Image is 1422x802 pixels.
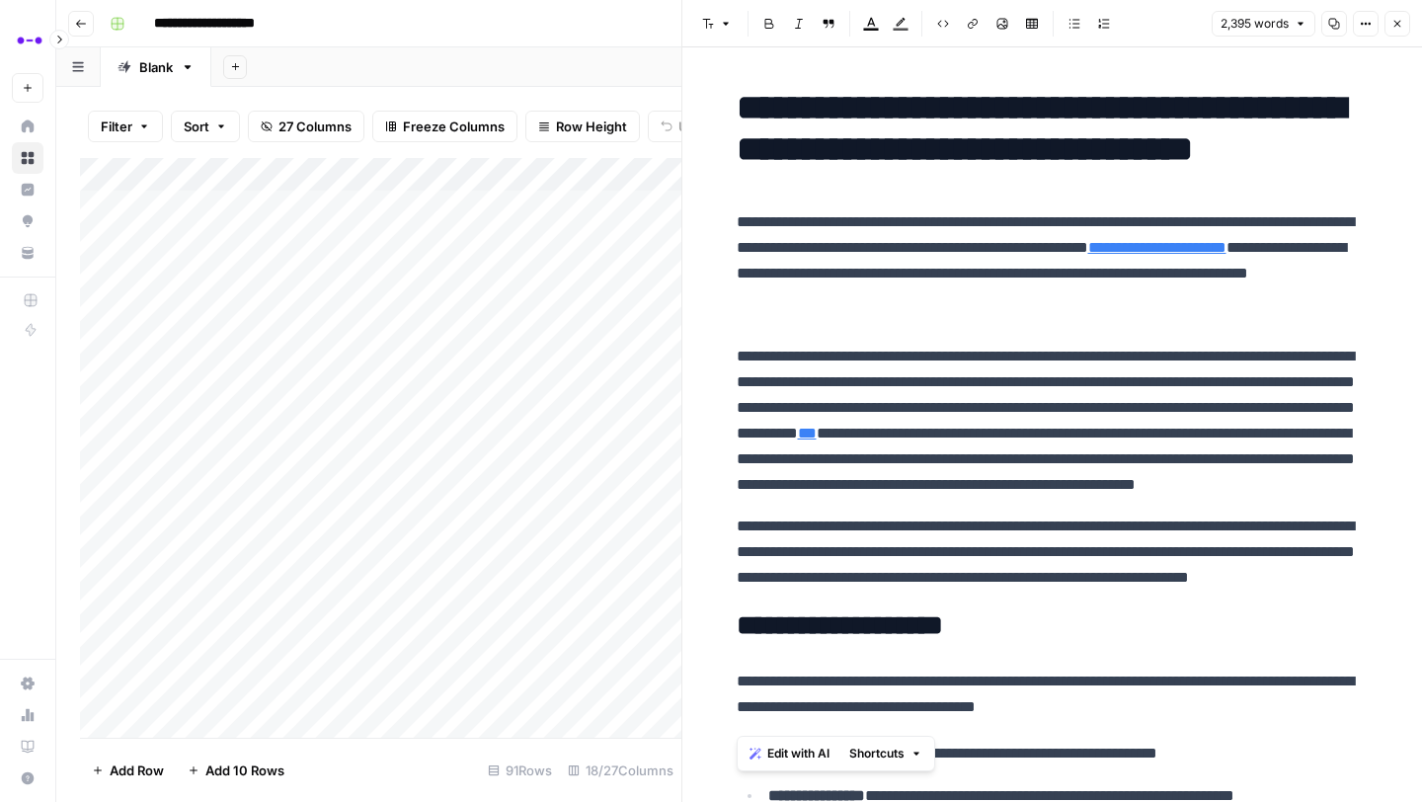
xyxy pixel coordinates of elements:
[12,237,43,269] a: Your Data
[101,117,132,136] span: Filter
[767,745,829,762] span: Edit with AI
[248,111,364,142] button: 27 Columns
[176,755,296,786] button: Add 10 Rows
[80,755,176,786] button: Add Row
[205,761,284,780] span: Add 10 Rows
[101,47,211,87] a: Blank
[1221,15,1289,33] span: 2,395 words
[12,731,43,762] a: Learning Hub
[12,16,43,65] button: Workspace: Abacum
[560,755,681,786] div: 18/27 Columns
[403,117,505,136] span: Freeze Columns
[12,142,43,174] a: Browse
[556,117,627,136] span: Row Height
[12,699,43,731] a: Usage
[88,111,163,142] button: Filter
[742,741,837,766] button: Edit with AI
[648,111,725,142] button: Undo
[12,23,47,58] img: Abacum Logo
[525,111,640,142] button: Row Height
[372,111,517,142] button: Freeze Columns
[1212,11,1315,37] button: 2,395 words
[12,668,43,699] a: Settings
[841,741,930,766] button: Shortcuts
[184,117,209,136] span: Sort
[12,174,43,205] a: Insights
[278,117,352,136] span: 27 Columns
[171,111,240,142] button: Sort
[110,761,164,780] span: Add Row
[12,111,43,142] a: Home
[12,762,43,794] button: Help + Support
[849,745,905,762] span: Shortcuts
[480,755,560,786] div: 91 Rows
[12,205,43,237] a: Opportunities
[139,57,173,77] div: Blank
